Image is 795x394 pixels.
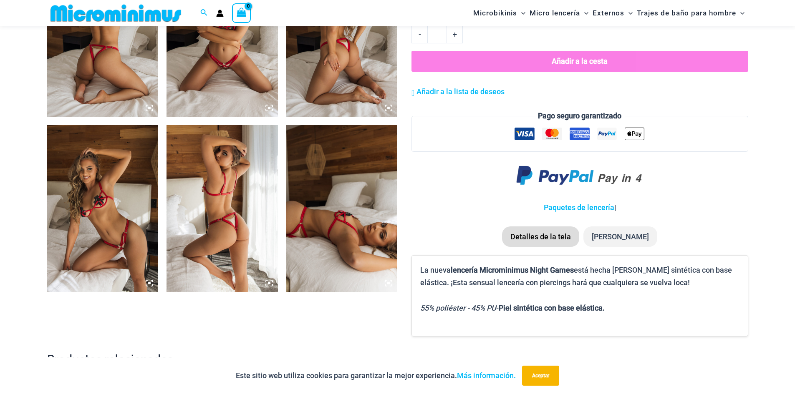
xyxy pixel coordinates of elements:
[538,111,621,120] font: Pago seguro garantizado
[200,8,208,18] a: Enlace del icono de búsqueda
[47,125,159,292] img: Juegos Nocturnos Rojo 1133 Bralette 6133 Tanga
[614,203,616,212] font: |
[496,304,499,312] font: -
[216,10,224,17] a: Enlace del icono de la cuenta
[530,9,580,17] font: Micro lencería
[736,3,745,24] span: Alternar menú
[453,30,457,39] font: +
[624,3,633,24] span: Alternar menú
[499,304,605,312] font: Piel sintética con base elástica.
[411,85,505,98] a: Añadir a la lista de deseos
[517,3,525,24] span: Alternar menú
[470,1,748,25] nav: Navegación del sitio
[635,3,747,24] a: Trajes de baño para hombreAlternar menúAlternar menú
[552,57,608,66] font: Añadir a la cesta
[593,9,624,17] font: Externos
[591,3,635,24] a: ExternosAlternar menúAlternar menú
[232,3,251,23] a: Ver carrito de compras, vacío
[527,3,591,24] a: Micro lenceríaAlternar menúAlternar menú
[236,371,457,380] font: Este sitio web utiliza cookies para garantizar la mejor experiencia.
[286,125,398,292] img: Juegos Nocturnos Rojo 1133 Bralette 6133 Tanga
[592,232,649,241] font: [PERSON_NAME]
[427,25,447,43] input: Cantidad de producto
[167,125,278,292] img: Juegos Nocturnos Rojo 1133 Bralette 6133 Tanga
[420,304,496,312] font: 55% poliéster - 45% PU
[411,25,427,43] a: -
[416,87,505,96] font: Añadir a la lista de deseos
[637,9,736,17] font: Trajes de baño para hombre
[510,232,571,241] font: Detalles de la tela
[419,30,421,39] font: -
[47,352,173,365] font: Productos relacionados
[411,51,748,72] button: Añadir a la cesta
[471,3,527,24] a: MicrobikinisAlternar menúAlternar menú
[451,266,574,274] font: lencería Microminimus Night Games
[580,3,588,24] span: Alternar menú
[532,373,549,379] font: Aceptar
[522,366,559,386] button: Aceptar
[473,9,517,17] font: Microbikinis
[420,266,451,274] font: La nueva
[457,371,516,380] a: Más información.
[47,4,184,23] img: MM SHOP LOGO PLANO
[447,25,463,43] a: +
[420,266,732,287] font: está hecha [PERSON_NAME] sintética con base elástica. ¡Esta sensual lencería con piercings hará q...
[544,203,614,212] a: Paquetes de lencería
